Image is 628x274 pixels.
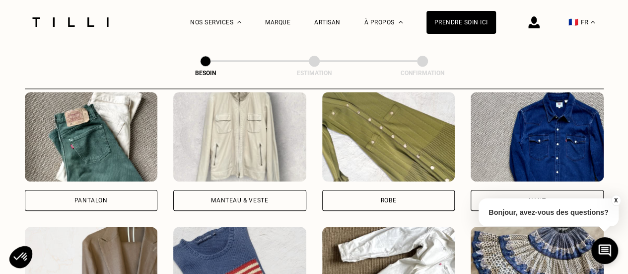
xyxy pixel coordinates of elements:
a: Prendre soin ici [426,11,496,34]
div: Robe [381,197,396,203]
a: Marque [265,19,290,26]
img: Tilli retouche votre Manteau & Veste [173,92,306,182]
a: Artisan [314,19,341,26]
div: Estimation [265,70,364,77]
div: Besoin [156,70,255,77]
img: Logo du service de couturière Tilli [29,17,112,27]
img: Tilli retouche votre Robe [322,92,455,182]
div: Confirmation [373,70,472,77]
div: Manteau & Veste [211,197,268,203]
span: 🇫🇷 [568,17,578,27]
div: Pantalon [74,197,108,203]
img: Menu déroulant à propos [399,21,403,23]
img: Tilli retouche votre Haut [471,92,604,182]
img: Tilli retouche votre Pantalon [25,92,158,182]
button: X [611,195,621,206]
img: Menu déroulant [237,21,241,23]
img: menu déroulant [591,21,595,23]
img: icône connexion [528,16,540,28]
p: Bonjour, avez-vous des questions? [479,198,619,226]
